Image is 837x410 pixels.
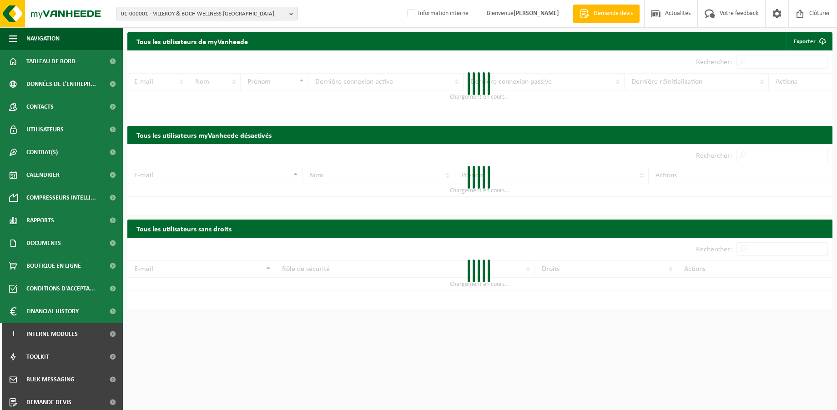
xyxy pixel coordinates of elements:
[116,7,298,20] button: 01-000001 - VILLEROY & BOCH WELLNESS [GEOGRAPHIC_DATA]
[26,164,60,186] span: Calendrier
[26,345,49,368] span: Toolkit
[26,209,54,232] span: Rapports
[514,10,559,17] strong: [PERSON_NAME]
[573,5,640,23] a: Demande devis
[127,126,832,144] h2: Tous les utilisateurs myVanheede désactivés
[26,27,60,50] span: Navigation
[9,323,17,345] span: I
[26,95,54,118] span: Contacts
[405,7,469,20] label: Information interne
[787,32,832,50] a: Exporter
[591,9,635,18] span: Demande devis
[127,220,832,237] h2: Tous les utilisateurs sans droits
[26,186,96,209] span: Compresseurs intelli...
[26,255,81,277] span: Boutique en ligne
[26,118,64,141] span: Utilisateurs
[26,300,79,323] span: Financial History
[26,368,75,391] span: Bulk Messaging
[121,7,286,21] span: 01-000001 - VILLEROY & BOCH WELLNESS [GEOGRAPHIC_DATA]
[26,323,78,345] span: Interne modules
[26,50,76,73] span: Tableau de bord
[26,141,58,164] span: Contrat(s)
[26,232,61,255] span: Documents
[26,73,96,95] span: Données de l'entrepr...
[127,32,257,50] h2: Tous les utilisateurs de myVanheede
[26,277,95,300] span: Conditions d'accepta...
